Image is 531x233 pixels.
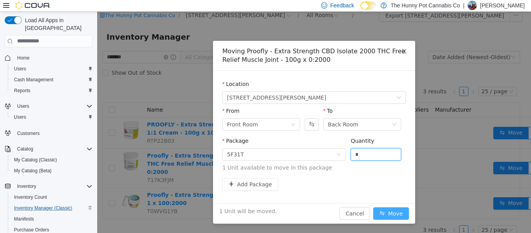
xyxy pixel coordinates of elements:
span: Inventory Count [14,194,47,200]
i: icon: down [299,84,304,89]
button: Inventory Manager (Classic) [8,203,96,214]
button: Users [8,112,96,123]
span: 101 James Snow Pkwy [130,80,229,92]
div: Kyle Billie [468,1,477,10]
p: | [463,1,465,10]
span: Customers [17,130,40,137]
input: Dark Mode [360,2,377,10]
a: Cash Management [11,75,56,84]
a: Reports [11,86,33,95]
button: Users [8,63,96,74]
a: Customers [14,129,43,138]
span: Catalog [17,146,33,152]
a: Manifests [11,214,37,224]
button: Close [296,29,318,51]
span: Inventory Count [11,193,93,202]
button: Reports [8,85,96,96]
span: Manifests [11,214,93,224]
a: Users [11,112,29,122]
span: My Catalog (Classic) [11,155,93,165]
a: My Catalog (Beta) [11,166,55,175]
span: Feedback [330,2,354,9]
button: Cancel [242,196,273,208]
button: Catalog [2,144,96,154]
label: Location [125,69,152,75]
div: Moving Proofly - Extra Strength CBD Isolate 2000 THC Free Relief Muscle Joint - 100g x 0:2000 [125,35,309,53]
span: Reports [11,86,93,95]
button: Inventory [14,182,39,191]
label: Package [125,126,151,132]
button: Inventory [2,181,96,192]
a: Inventory Count [11,193,50,202]
a: My Catalog (Classic) [11,155,60,165]
span: 1 Unit available to move in this package [125,152,309,160]
button: Users [14,102,32,111]
i: icon: close [304,37,310,43]
span: Purchase Orders [14,227,49,233]
span: Users [14,114,26,120]
p: The Hunny Pot Cannabis Co [391,1,460,10]
label: To [226,96,236,102]
button: My Catalog (Classic) [8,154,96,165]
label: From [125,96,142,102]
p: [PERSON_NAME] [480,1,525,10]
span: Users [11,112,93,122]
span: Users [11,64,93,74]
i: icon: down [239,140,244,146]
span: 1 Unit will be moved. [122,196,180,204]
button: Users [2,101,96,112]
span: My Catalog (Beta) [14,168,52,174]
span: My Catalog (Beta) [11,166,93,175]
span: Home [14,53,93,63]
button: My Catalog (Beta) [8,165,96,176]
a: Home [14,53,33,63]
span: Catalog [14,144,93,154]
i: icon: down [194,110,198,116]
label: Quantity [253,126,277,132]
span: Cash Management [14,77,53,83]
span: Reports [14,88,30,94]
button: Cash Management [8,74,96,85]
button: icon: swapMove [276,196,312,208]
span: Load All Apps in [GEOGRAPHIC_DATA] [22,16,93,32]
span: Users [17,103,29,109]
span: Users [14,66,26,72]
button: Manifests [8,214,96,224]
span: Inventory Manager (Classic) [11,203,93,213]
button: Home [2,52,96,63]
button: Inventory Count [8,192,96,203]
img: Cova [16,2,51,9]
span: Inventory [14,182,93,191]
button: icon: plusAdd Package [125,166,181,179]
div: Back Room [231,107,261,119]
button: Swap [208,107,221,119]
a: Inventory Manager (Classic) [11,203,75,213]
span: Cash Management [11,75,93,84]
input: Quantity [254,137,304,149]
span: My Catalog (Classic) [14,157,57,163]
span: Customers [14,128,93,138]
button: Catalog [14,144,36,154]
span: Manifests [14,216,34,222]
span: Inventory Manager (Classic) [14,205,72,211]
span: Inventory [17,183,36,189]
i: icon: down [295,110,299,116]
div: Front Room [130,107,161,119]
span: Users [14,102,93,111]
a: Users [11,64,29,74]
span: Home [17,55,30,61]
div: 5F31T [130,137,147,149]
button: Customers [2,127,96,138]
